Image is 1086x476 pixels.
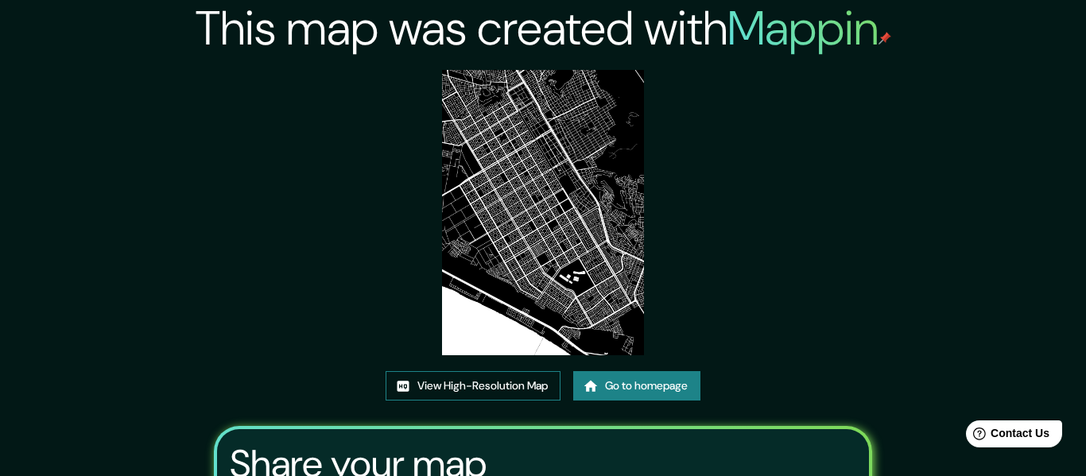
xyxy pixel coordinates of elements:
[386,371,560,401] a: View High-Resolution Map
[573,371,700,401] a: Go to homepage
[944,414,1069,459] iframe: Help widget launcher
[878,32,891,45] img: mappin-pin
[442,70,644,355] img: created-map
